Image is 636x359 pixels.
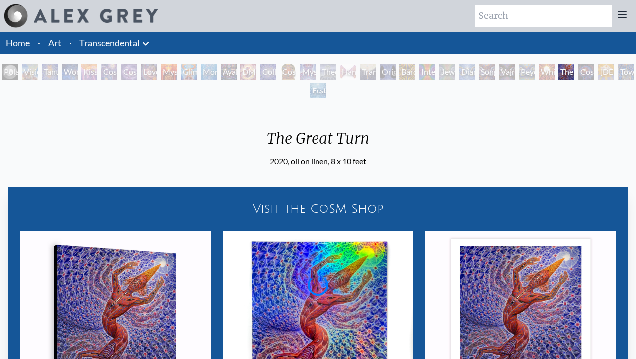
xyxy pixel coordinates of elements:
[380,64,396,80] div: Original Face
[310,83,326,98] div: Ecstasy
[240,64,256,80] div: DMT - The Spirit Molecule
[62,64,78,80] div: Wonder
[101,64,117,80] div: Cosmic Creativity
[181,64,197,80] div: Glimpsing the Empyrean
[340,64,356,80] div: Hands that See
[558,64,574,80] div: The Great Turn
[2,64,18,80] div: Polar Unity Spiral
[34,32,44,54] li: ·
[42,64,58,80] div: Tantra
[14,193,622,225] a: Visit the CoSM Shop
[48,36,61,50] a: Art
[201,64,217,80] div: Monochord
[300,64,316,80] div: Mystic Eye
[320,64,336,80] div: Theologue
[259,155,377,167] div: 2020, oil on linen, 8 x 10 feet
[439,64,455,80] div: Jewel Being
[79,36,140,50] a: Transcendental
[65,32,76,54] li: ·
[499,64,515,80] div: Vajra Being
[399,64,415,80] div: Bardo Being
[161,64,177,80] div: Mysteriosa 2
[360,64,376,80] div: Transfiguration
[121,64,137,80] div: Cosmic Artist
[479,64,495,80] div: Song of Vajra Being
[419,64,435,80] div: Interbeing
[260,64,276,80] div: Collective Vision
[475,5,612,27] input: Search
[22,64,38,80] div: Visionary Origin of Language
[539,64,555,80] div: White Light
[280,64,296,80] div: Cosmic [DEMOGRAPHIC_DATA]
[578,64,594,80] div: Cosmic Consciousness
[618,64,634,80] div: Toward the One
[221,64,237,80] div: Ayahuasca Visitation
[259,129,377,155] div: The Great Turn
[81,64,97,80] div: Kiss of the [MEDICAL_DATA]
[519,64,535,80] div: Peyote Being
[598,64,614,80] div: [DEMOGRAPHIC_DATA]
[6,37,30,48] a: Home
[141,64,157,80] div: Love is a Cosmic Force
[459,64,475,80] div: Diamond Being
